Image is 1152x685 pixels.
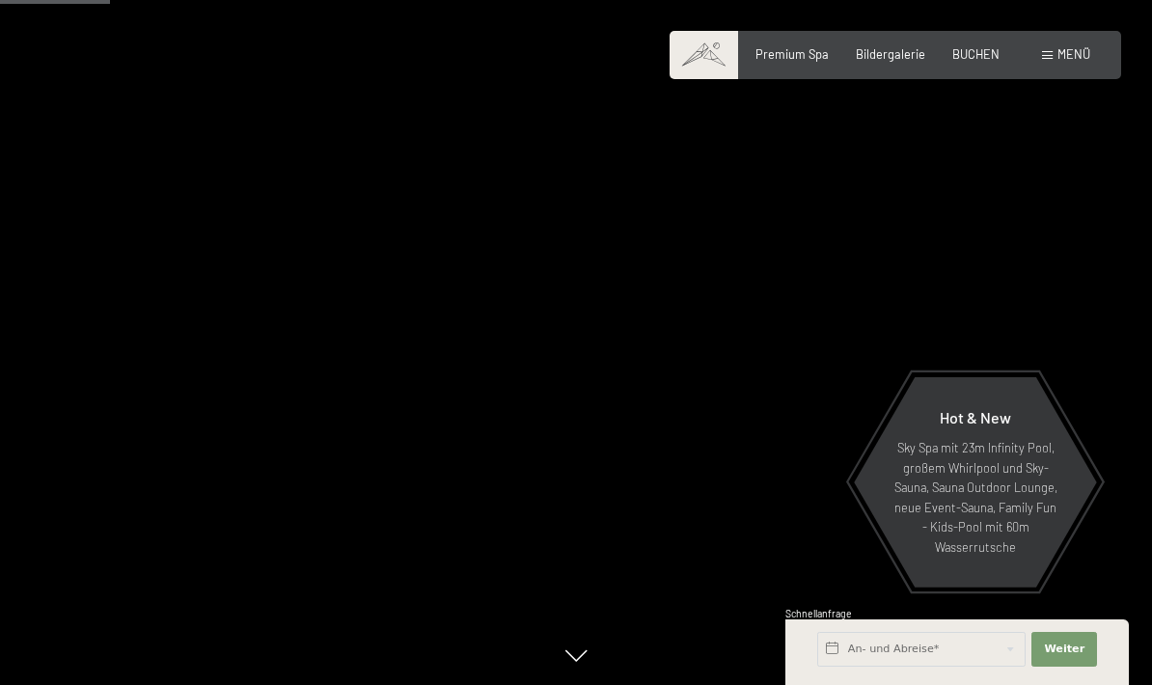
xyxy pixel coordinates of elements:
[891,438,1059,557] p: Sky Spa mit 23m Infinity Pool, großem Whirlpool und Sky-Sauna, Sauna Outdoor Lounge, neue Event-S...
[1031,632,1097,667] button: Weiter
[785,608,852,619] span: Schnellanfrage
[952,46,1000,62] a: BUCHEN
[1044,642,1084,657] span: Weiter
[755,46,829,62] a: Premium Spa
[1057,46,1090,62] span: Menü
[853,376,1098,589] a: Hot & New Sky Spa mit 23m Infinity Pool, großem Whirlpool und Sky-Sauna, Sauna Outdoor Lounge, ne...
[856,46,925,62] a: Bildergalerie
[940,408,1011,426] span: Hot & New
